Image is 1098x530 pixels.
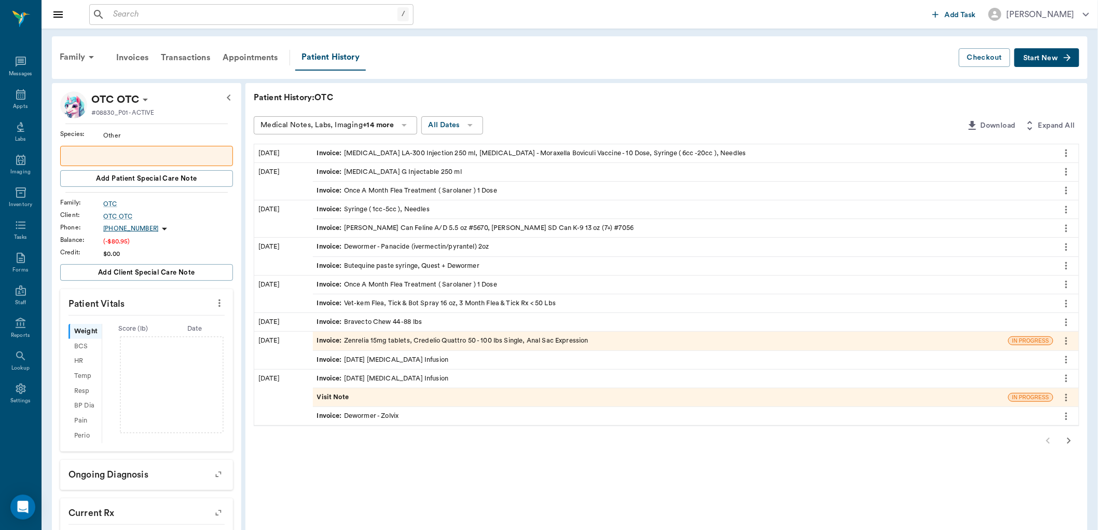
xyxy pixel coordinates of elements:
button: Expand All [1020,116,1079,135]
span: Invoice : [317,355,344,365]
b: +14 more [363,121,394,129]
div: [DATE] [254,332,313,369]
a: Invoices [110,45,155,70]
span: Invoice : [317,336,344,346]
button: more [1058,407,1075,425]
div: Open Intercom Messenger [10,495,35,520]
div: [DATE] [254,313,313,331]
div: Butequine paste syringe, Quest + Dewormer [317,261,479,271]
button: All Dates [421,116,483,134]
button: Download [962,116,1020,135]
div: Zenrelia 15mg tablets, Credelio Quattro 50 - 100 lbs Single, Anal Sac Expression [317,336,588,346]
span: Invoice : [317,167,344,177]
img: Profile Image [60,91,87,118]
span: Visit Note [317,392,351,402]
div: Client : [60,210,103,220]
span: Invoice : [317,205,344,214]
p: Current Rx [60,498,233,524]
span: Invoice : [317,411,344,421]
div: Vet-kem Flea, Tick & Bot Spray 16 oz, 3 Month Flea & Tick Rx < 50 Lbs [317,298,556,308]
div: HR [68,354,102,369]
div: Medical Notes, Labs, Imaging [260,119,394,132]
div: Lookup [11,364,30,372]
button: more [1058,201,1075,219]
div: Appts [13,103,28,111]
div: BP Dia [68,399,102,414]
div: Balance : [60,235,103,244]
button: more [1058,257,1075,275]
a: OTC OTC [103,212,233,221]
button: more [1058,314,1075,331]
div: OTC [103,199,233,209]
button: more [1058,389,1075,406]
span: IN PROGRESS [1009,337,1053,345]
div: Forms [12,266,28,274]
p: #08830_P01 - ACTIVE [91,108,154,117]
div: / [397,7,409,21]
p: OTC OTC [91,91,139,108]
div: Dewormer - Panacide (ivermectin/pyrantel) 2oz [317,242,489,252]
span: Invoice : [317,280,344,290]
p: Ongoing diagnosis [60,460,233,486]
span: Expand All [1038,119,1075,132]
span: Invoice : [317,242,344,252]
button: Add client Special Care Note [60,264,233,281]
div: Labs [15,135,26,143]
div: Score ( lb ) [102,324,164,334]
button: more [211,294,228,312]
div: Syringe ( 1cc-5cc ), Needles [317,205,430,214]
div: [PERSON_NAME] Can Feline A/D 5.5 oz #5670, [PERSON_NAME] SD Can K-9 13 oz (7+) #7056 [317,223,634,233]
div: Family : [60,198,103,207]
a: Patient History [295,45,366,71]
button: more [1058,276,1075,293]
div: Credit : [60,248,103,257]
button: Close drawer [48,4,68,25]
button: [PERSON_NAME] [980,5,1097,24]
p: [PHONE_NUMBER] [103,224,158,233]
button: Start New [1014,48,1079,67]
button: more [1058,220,1075,237]
button: Checkout [959,48,1010,67]
button: more [1058,351,1075,369]
div: [DATE] [254,276,313,312]
p: Patient Vitals [60,289,233,315]
div: [DATE] [MEDICAL_DATA] Infusion [317,374,449,384]
div: [DATE] [MEDICAL_DATA] Infusion [317,355,449,365]
div: Once A Month Flea Treatment ( Sarolaner ) 1 Dose [317,280,497,290]
div: Messages [9,70,33,78]
div: Settings [10,397,31,405]
div: Perio [68,428,102,443]
div: Inventory [9,201,32,209]
div: [DATE] [254,200,313,237]
div: Bravecto Chew 44 -88 lbs [317,317,422,327]
div: BCS [68,339,102,354]
div: Other [103,131,233,140]
button: more [1058,163,1075,181]
div: Date [164,324,226,334]
button: more [1058,182,1075,199]
div: Temp [68,369,102,384]
div: [DATE] [254,238,313,275]
div: [MEDICAL_DATA] LA-300 Injection 250 ml, [MEDICAL_DATA] - Moraxella Boviculi Vaccine - 10 Dose, Sy... [317,148,746,158]
div: [PERSON_NAME] [1007,8,1075,21]
div: Species : [60,129,103,139]
p: Patient History: OTC [254,91,565,104]
div: Weight [68,324,102,339]
a: Appointments [216,45,284,70]
span: Add client Special Care Note [98,267,195,278]
div: Resp [68,384,102,399]
div: Once A Month Flea Treatment ( Sarolaner ) 1 Dose [317,186,497,196]
button: Add Task [928,5,980,24]
span: Add patient Special Care Note [96,173,197,184]
button: more [1058,238,1075,256]
input: Search [109,7,397,22]
button: more [1058,370,1075,387]
button: more [1058,332,1075,350]
span: Invoice : [317,298,344,308]
a: Transactions [155,45,216,70]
